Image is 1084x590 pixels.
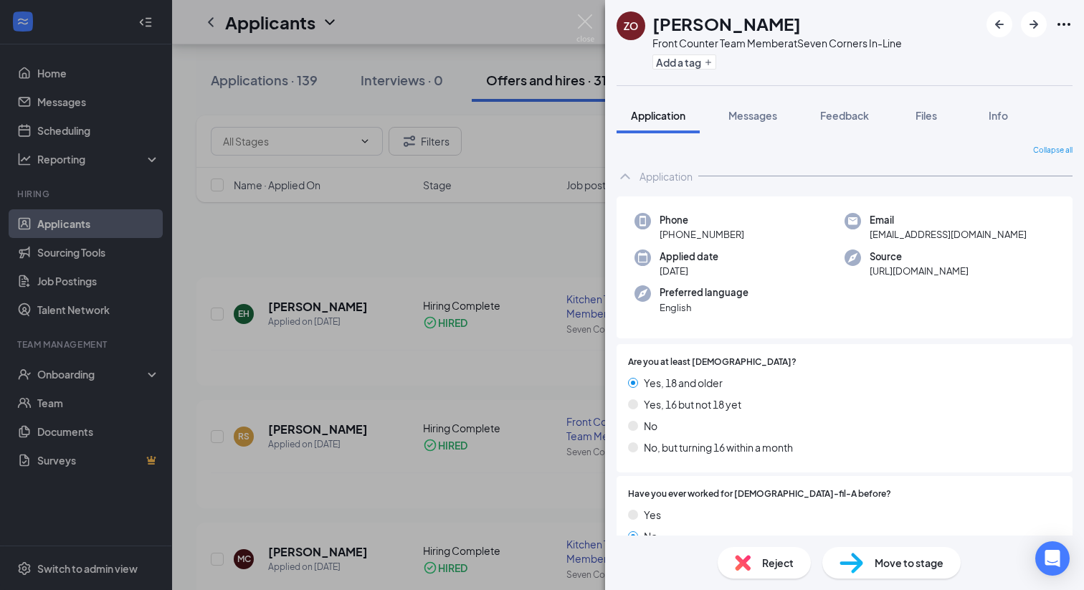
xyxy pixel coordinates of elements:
span: No [644,528,657,544]
div: ZO [624,19,638,33]
span: No [644,418,657,434]
span: Application [631,109,685,122]
span: No, but turning 16 within a month [644,439,793,455]
span: Preferred language [660,285,748,300]
span: Info [989,109,1008,122]
span: Yes, 16 but not 18 yet [644,396,741,412]
span: Reject [762,555,794,571]
span: Applied date [660,249,718,264]
button: ArrowLeftNew [986,11,1012,37]
button: ArrowRight [1021,11,1047,37]
span: [URL][DOMAIN_NAME] [870,264,969,278]
div: Application [640,169,693,184]
svg: Ellipses [1055,16,1073,33]
span: Have you ever worked for [DEMOGRAPHIC_DATA]-fil-A before? [628,487,891,501]
svg: Plus [704,58,713,67]
svg: ChevronUp [617,168,634,185]
span: [DATE] [660,264,718,278]
span: Phone [660,213,744,227]
span: Source [870,249,969,264]
button: PlusAdd a tag [652,54,716,70]
span: Are you at least [DEMOGRAPHIC_DATA]? [628,356,797,369]
span: English [660,300,748,315]
span: Yes, 18 and older [644,375,723,391]
span: Messages [728,109,777,122]
span: Collapse all [1033,145,1073,156]
svg: ArrowLeftNew [991,16,1008,33]
span: Feedback [820,109,869,122]
span: [PHONE_NUMBER] [660,227,744,242]
svg: ArrowRight [1025,16,1042,33]
span: Email [870,213,1027,227]
h1: [PERSON_NAME] [652,11,801,36]
span: Yes [644,507,661,523]
div: Front Counter Team Member at Seven Corners In-Line [652,36,902,50]
span: Move to stage [875,555,943,571]
div: Open Intercom Messenger [1035,541,1070,576]
span: [EMAIL_ADDRESS][DOMAIN_NAME] [870,227,1027,242]
span: Files [916,109,937,122]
